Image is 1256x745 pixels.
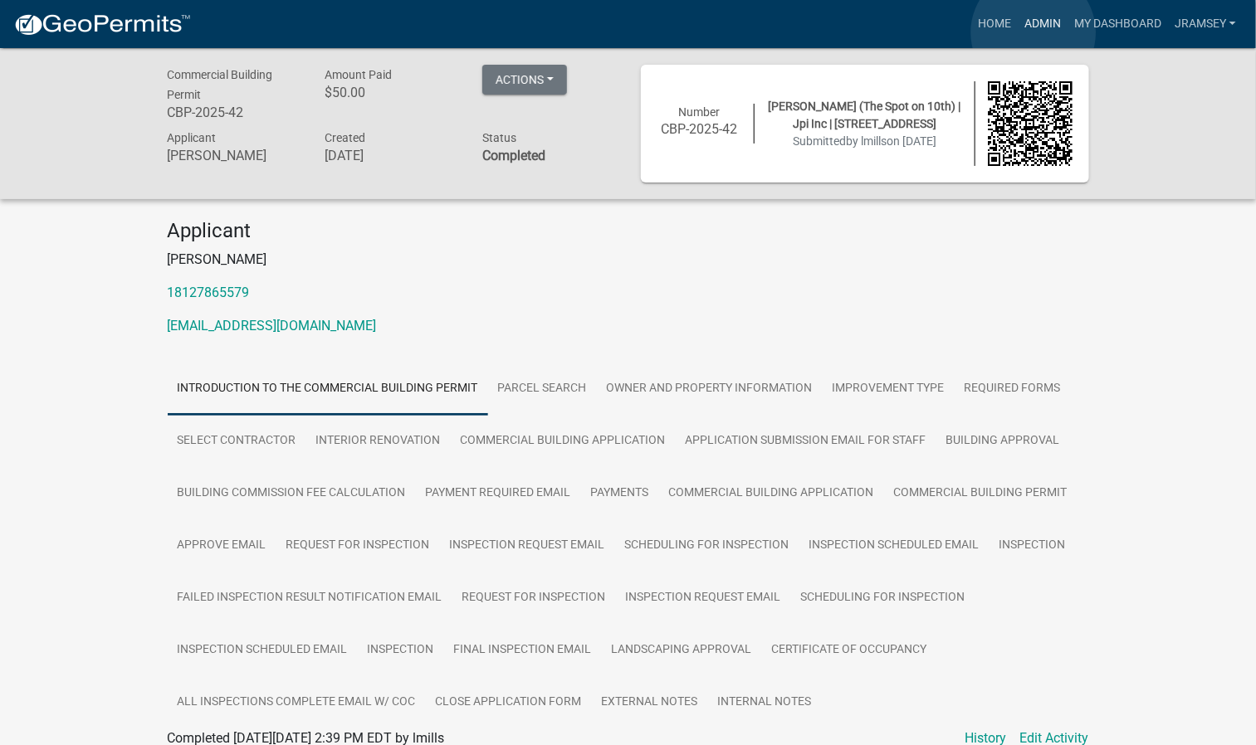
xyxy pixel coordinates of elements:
a: Interior Renovation [306,415,451,468]
a: Commercial Building Permit [884,467,1078,520]
h6: $50.00 [325,85,457,100]
a: 18127865579 [168,285,250,300]
a: Inspection Request Email [616,572,791,625]
a: Introduction to the Commercial Building Permit [168,363,488,416]
span: [PERSON_NAME] (The Spot on 10th) | Jpi Inc | [STREET_ADDRESS] [769,100,961,130]
span: Amount Paid [325,68,392,81]
a: Inspection [990,519,1076,572]
a: Scheduling for Inspection [615,519,799,572]
span: Number [678,105,720,119]
h6: CBP-2025-42 [657,121,742,137]
a: Building Approval [936,415,1070,468]
a: Close Application Form [426,676,592,729]
span: Submitted on [DATE] [793,134,936,148]
a: Request for Inspection [276,519,440,572]
h6: CBP-2025-42 [168,105,301,120]
h6: [PERSON_NAME] [168,148,301,163]
a: My Dashboard [1068,8,1168,40]
a: Admin [1018,8,1068,40]
a: Commercial Building Application [659,467,884,520]
a: Commercial Building Application [451,415,676,468]
h6: [DATE] [325,148,457,163]
a: Landscaping Approval [602,624,762,677]
a: Required Forms [955,363,1071,416]
a: Home [971,8,1018,40]
a: [EMAIL_ADDRESS][DOMAIN_NAME] [168,318,377,334]
a: jramsey [1168,8,1243,40]
a: Approve Email [168,519,276,572]
a: Inspection Scheduled Email [799,519,990,572]
a: Certificate of Occupancy [762,624,937,677]
span: Status [482,131,516,144]
a: Final Inspection Email [444,624,602,677]
a: Payment Required Email [416,467,581,520]
a: Inspection [358,624,444,677]
a: Application Submission Email for Staff [676,415,936,468]
a: Internal Notes [708,676,822,729]
a: Inspection Request Email [440,519,615,572]
span: Commercial Building Permit [168,68,273,101]
a: Parcel search [488,363,597,416]
p: [PERSON_NAME] [168,250,1089,270]
span: by lmills [846,134,887,148]
h4: Applicant [168,219,1089,243]
strong: Completed [482,148,545,163]
a: Inspection Scheduled Email [168,624,358,677]
a: Request for Inspection [452,572,616,625]
a: Building Commission Fee Calculation [168,467,416,520]
img: QR code [988,81,1073,166]
a: Improvement Type [823,363,955,416]
span: Applicant [168,131,217,144]
button: Actions [482,65,567,95]
a: Failed Inspection Result Notification Email [168,572,452,625]
a: Select contractor [168,415,306,468]
a: Owner and Property Information [597,363,823,416]
a: External Notes [592,676,708,729]
span: Created [325,131,365,144]
a: All Inspections Complete Email W/ COC [168,676,426,729]
a: Scheduling for Inspection [791,572,975,625]
a: Payments [581,467,659,520]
